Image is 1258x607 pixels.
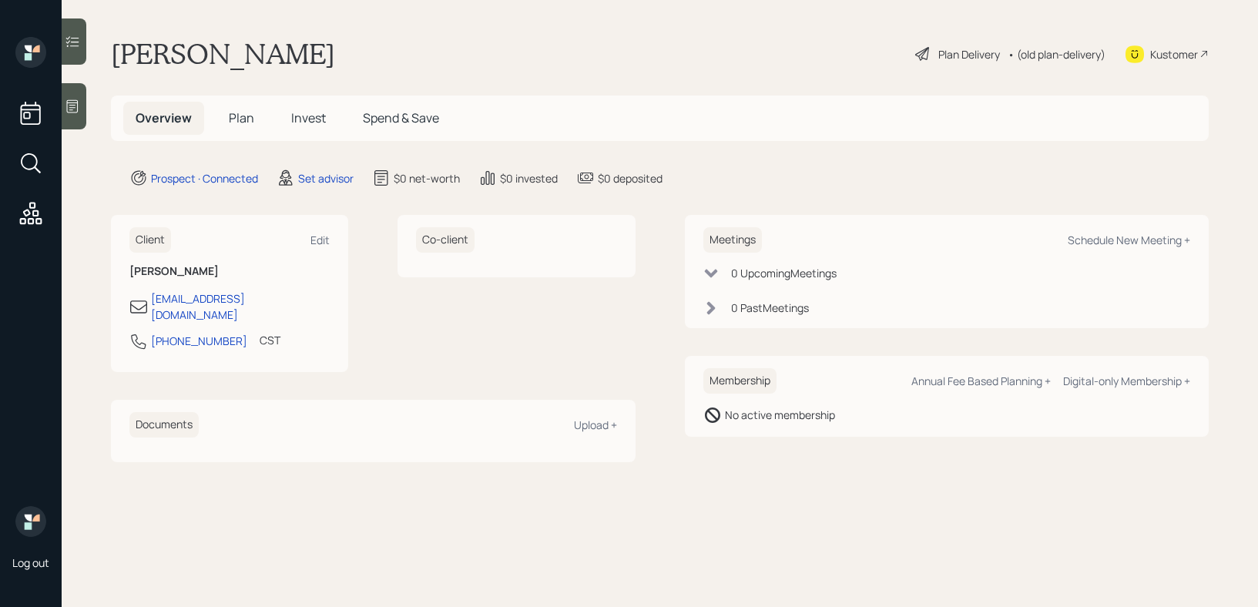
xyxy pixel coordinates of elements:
div: Kustomer [1150,46,1198,62]
div: Log out [12,555,49,570]
div: $0 net-worth [394,170,460,186]
div: $0 invested [500,170,558,186]
h6: Documents [129,412,199,438]
h6: Membership [703,368,777,394]
h1: [PERSON_NAME] [111,37,335,71]
div: Upload + [574,418,617,432]
div: 0 Upcoming Meeting s [731,265,837,281]
span: Spend & Save [363,109,439,126]
div: [EMAIL_ADDRESS][DOMAIN_NAME] [151,290,330,323]
span: Overview [136,109,192,126]
div: Edit [310,233,330,247]
div: $0 deposited [598,170,663,186]
h6: Co-client [416,227,475,253]
div: [PHONE_NUMBER] [151,333,247,349]
h6: [PERSON_NAME] [129,265,330,278]
div: Annual Fee Based Planning + [911,374,1051,388]
div: 0 Past Meeting s [731,300,809,316]
div: Set advisor [298,170,354,186]
span: Plan [229,109,254,126]
div: Plan Delivery [938,46,1000,62]
div: Digital-only Membership + [1063,374,1190,388]
span: Invest [291,109,326,126]
div: • (old plan-delivery) [1008,46,1105,62]
h6: Client [129,227,171,253]
img: retirable_logo.png [15,506,46,537]
div: CST [260,332,280,348]
div: Schedule New Meeting + [1068,233,1190,247]
h6: Meetings [703,227,762,253]
div: Prospect · Connected [151,170,258,186]
div: No active membership [725,407,835,423]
